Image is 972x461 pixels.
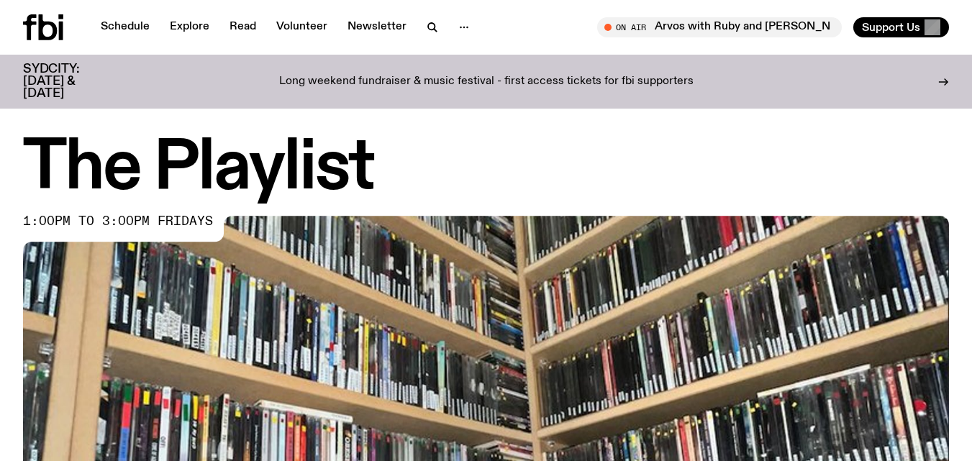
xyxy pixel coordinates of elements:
span: 1:00pm to 3:00pm fridays [23,216,213,227]
h3: SYDCITY: [DATE] & [DATE] [23,63,115,100]
span: Support Us [862,21,920,34]
a: Read [221,17,265,37]
a: Newsletter [339,17,415,37]
a: Explore [161,17,218,37]
p: Long weekend fundraiser & music festival - first access tickets for fbi supporters [279,76,694,88]
a: Schedule [92,17,158,37]
button: On AirArvos with Ruby and [PERSON_NAME] [597,17,842,37]
h1: The Playlist [23,137,949,201]
a: Volunteer [268,17,336,37]
button: Support Us [853,17,949,37]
